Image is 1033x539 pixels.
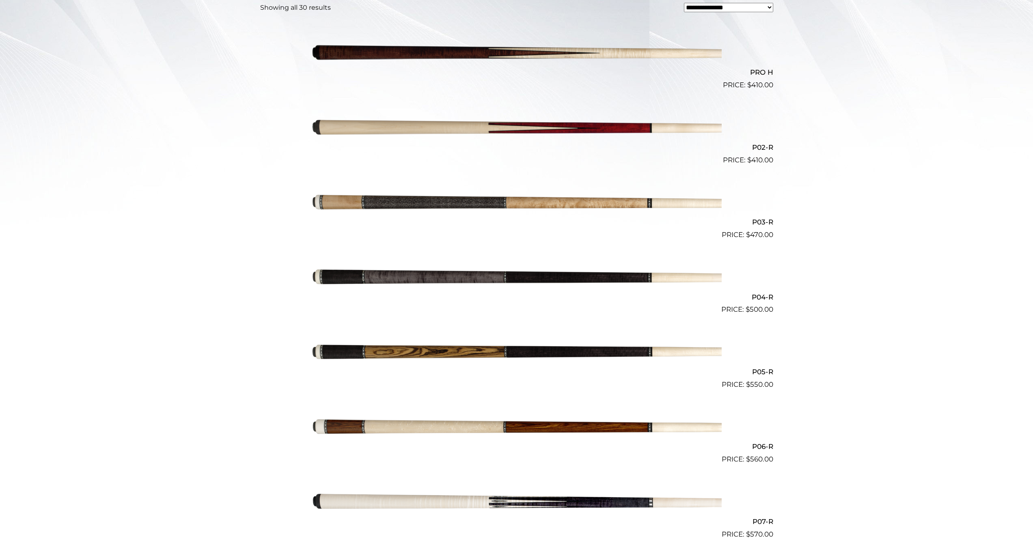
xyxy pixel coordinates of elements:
[746,380,750,388] span: $
[746,380,773,388] bdi: 550.00
[260,439,773,454] h2: P06-R
[260,514,773,529] h2: P07-R
[260,65,773,80] h2: PRO H
[260,289,773,304] h2: P04-R
[684,3,773,12] select: Shop order
[260,140,773,155] h2: P02-R
[746,231,750,239] span: $
[260,393,773,465] a: P06-R $560.00
[312,468,722,536] img: P07-R
[260,364,773,379] h2: P05-R
[260,94,773,165] a: P02-R $410.00
[746,231,773,239] bdi: 470.00
[746,530,773,538] bdi: 570.00
[260,318,773,390] a: P05-R $550.00
[312,94,722,162] img: P02-R
[312,393,722,461] img: P06-R
[746,530,750,538] span: $
[312,244,722,312] img: P04-R
[260,169,773,240] a: P03-R $470.00
[260,215,773,230] h2: P03-R
[746,305,750,313] span: $
[746,455,750,463] span: $
[260,244,773,315] a: P04-R $500.00
[747,81,751,89] span: $
[312,169,722,237] img: P03-R
[260,19,773,91] a: PRO H $410.00
[747,156,773,164] bdi: 410.00
[747,156,751,164] span: $
[312,318,722,386] img: P05-R
[746,305,773,313] bdi: 500.00
[747,81,773,89] bdi: 410.00
[312,19,722,87] img: PRO H
[260,3,331,13] p: Showing all 30 results
[746,455,773,463] bdi: 560.00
